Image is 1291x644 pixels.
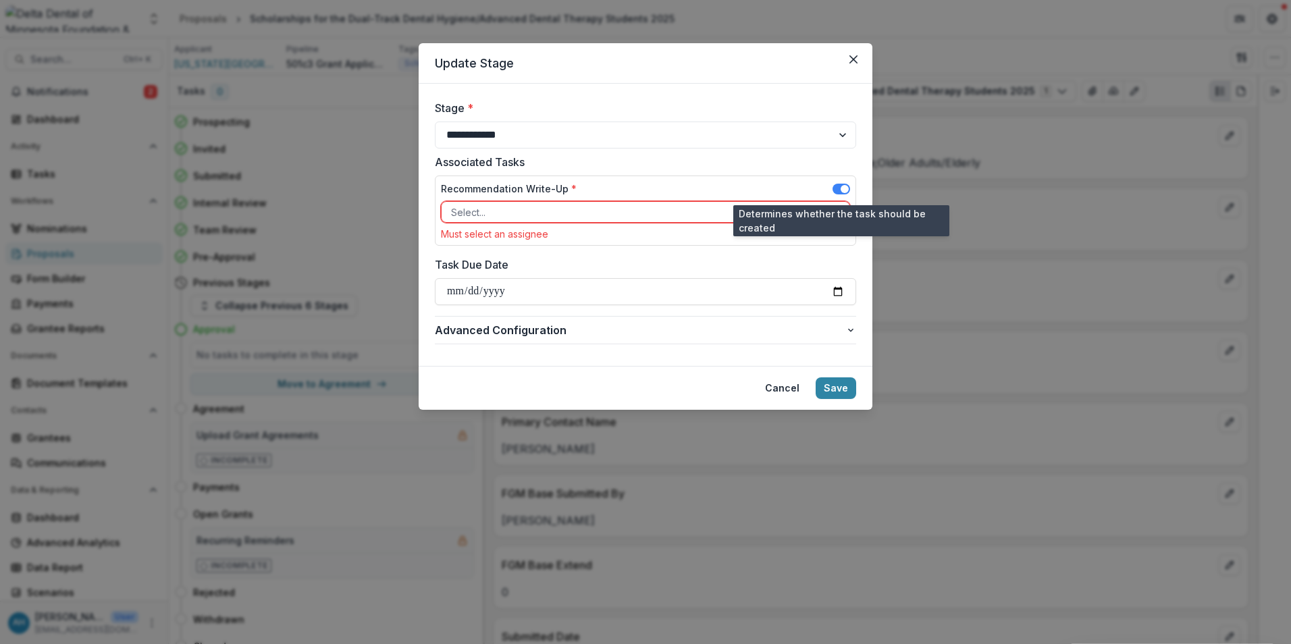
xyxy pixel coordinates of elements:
[435,322,845,338] span: Advanced Configuration
[843,49,864,70] button: Close
[435,154,848,170] label: Associated Tasks
[435,257,848,273] label: Task Due Date
[441,182,577,196] label: Recommendation Write-Up
[441,228,850,240] div: Must select an assignee
[757,377,808,399] button: Cancel
[419,43,872,84] header: Update Stage
[435,317,856,344] button: Advanced Configuration
[816,377,856,399] button: Save
[435,100,848,116] label: Stage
